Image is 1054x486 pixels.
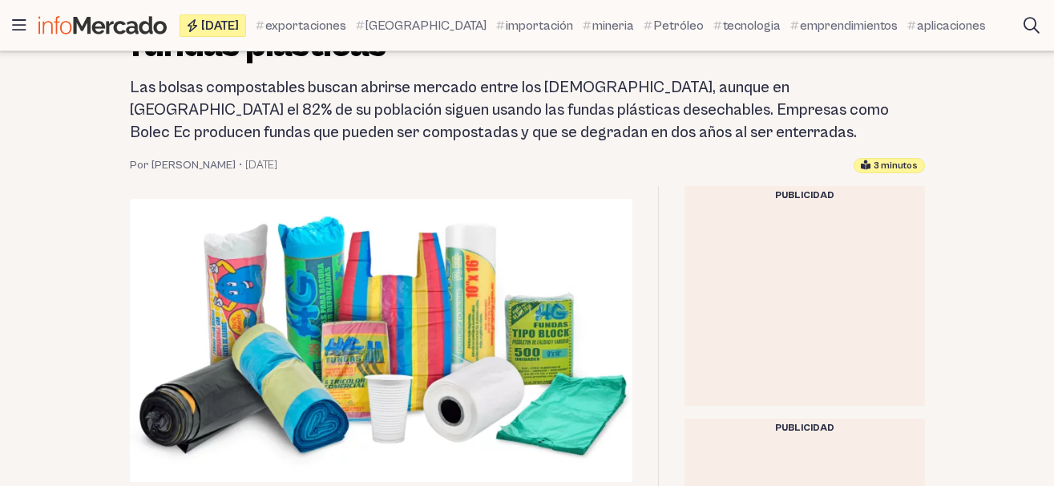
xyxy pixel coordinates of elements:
[653,16,704,35] span: Petróleo
[644,16,704,35] a: Petróleo
[201,19,239,32] span: [DATE]
[506,16,573,35] span: importación
[130,157,236,173] a: Por [PERSON_NAME]
[684,186,925,205] div: Publicidad
[790,16,898,35] a: emprendimientos
[130,199,632,482] img: Según el Instituto Nacional de Estadística y Censos, los ecuatorianos, en 2022, utilizaron más bo...
[256,16,346,35] a: exportaciones
[723,16,781,35] span: tecnologia
[38,16,167,34] img: Infomercado Ecuador logo
[592,16,634,35] span: mineria
[854,158,925,173] div: Tiempo estimado de lectura: 3 minutos
[496,16,573,35] a: importación
[907,16,986,35] a: aplicaciones
[684,419,925,438] div: Publicidad
[800,16,898,35] span: emprendimientos
[356,16,487,35] a: [GEOGRAPHIC_DATA]
[713,16,781,35] a: tecnologia
[365,16,487,35] span: [GEOGRAPHIC_DATA]
[917,16,986,35] span: aplicaciones
[239,157,242,173] span: •
[130,77,925,144] h2: Las bolsas compostables buscan abrirse mercado entre los [DEMOGRAPHIC_DATA], aunque en [GEOGRAPHI...
[265,16,346,35] span: exportaciones
[684,205,925,406] iframe: Advertisement
[245,157,277,173] time: 31 enero, 2023 06:21
[583,16,634,35] a: mineria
